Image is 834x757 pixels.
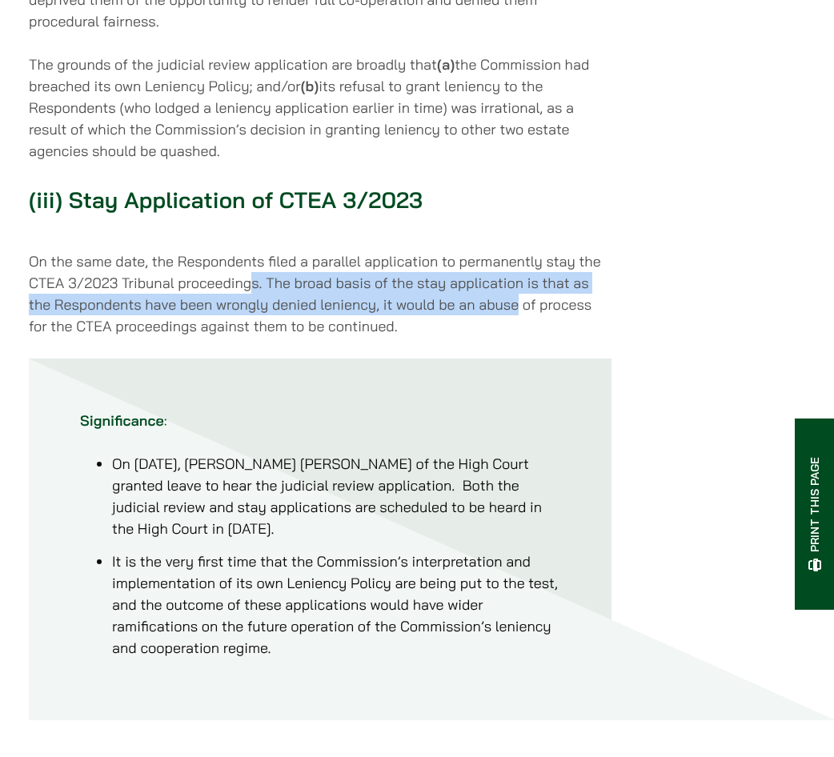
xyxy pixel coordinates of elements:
[437,55,455,74] strong: (a)
[112,453,560,539] li: On [DATE], [PERSON_NAME] [PERSON_NAME] of the High Court granted leave to hear the judicial revie...
[80,411,164,430] strong: Significance
[301,77,319,95] strong: (b)
[80,410,560,431] p: :
[29,54,611,162] p: The grounds of the judicial review application are broadly that the Commission had breached its o...
[112,551,560,659] li: It is the very first time that the Commission’s interpretation and implementation of its own Leni...
[29,250,611,337] p: On the same date, the Respondents filed a parallel application to permanently stay the CTEA 3/202...
[29,186,423,214] strong: (iii) Stay Application of CTEA 3/2023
